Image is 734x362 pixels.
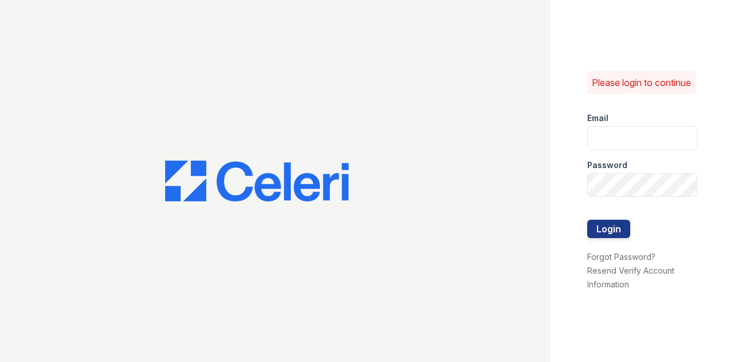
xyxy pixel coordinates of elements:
[165,161,349,202] img: CE_Logo_Blue-a8612792a0a2168367f1c8372b55b34899dd931a85d93a1a3d3e32e68fde9ad4.png
[587,159,627,171] label: Password
[592,76,691,89] p: Please login to continue
[587,220,630,238] button: Login
[587,266,674,289] a: Resend Verify Account Information
[587,112,608,124] label: Email
[587,252,655,262] a: Forgot Password?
